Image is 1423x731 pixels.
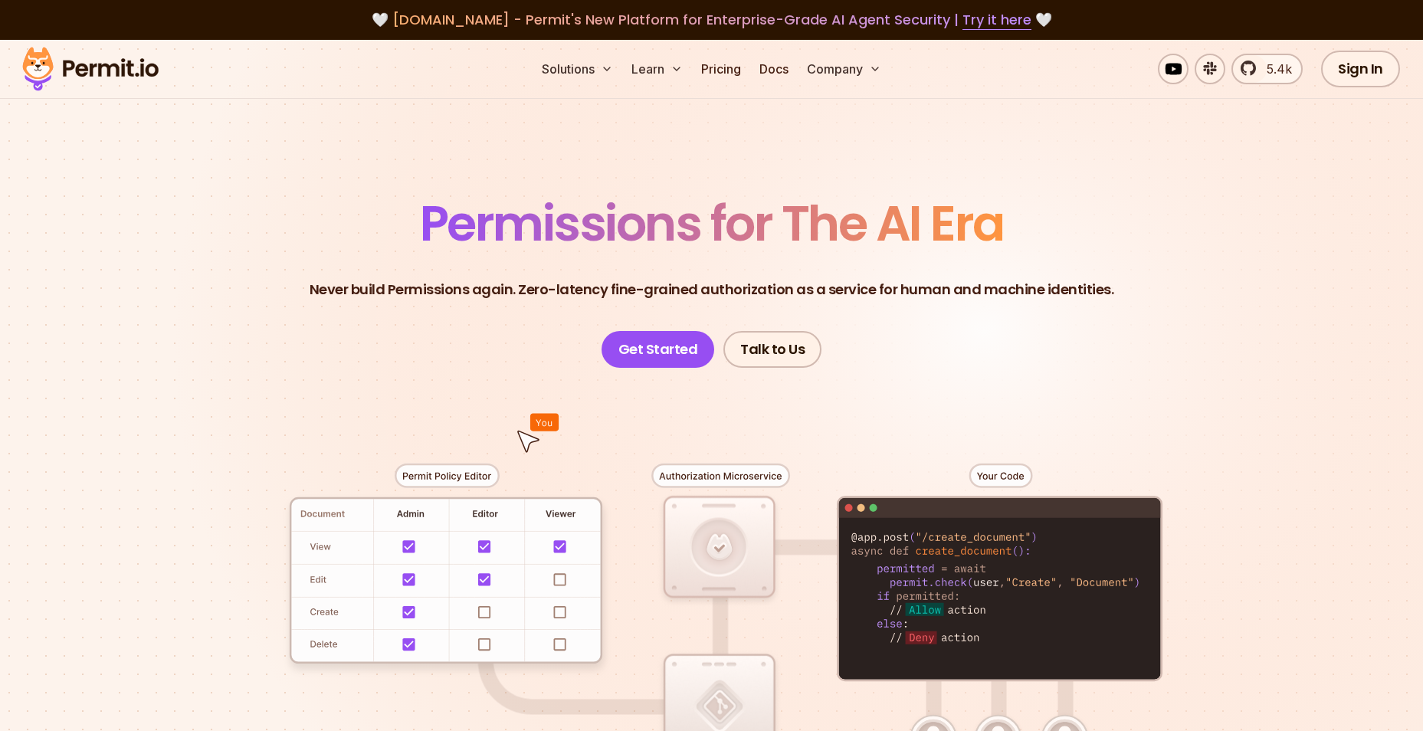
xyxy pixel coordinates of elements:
[1257,60,1292,78] span: 5.4k
[392,10,1031,29] span: [DOMAIN_NAME] - Permit's New Platform for Enterprise-Grade AI Agent Security |
[602,331,715,368] a: Get Started
[536,54,619,84] button: Solutions
[753,54,795,84] a: Docs
[37,9,1386,31] div: 🤍 🤍
[695,54,747,84] a: Pricing
[15,43,166,95] img: Permit logo
[420,189,1004,257] span: Permissions for The AI Era
[962,10,1031,30] a: Try it here
[310,279,1114,300] p: Never build Permissions again. Zero-latency fine-grained authorization as a service for human and...
[1321,51,1400,87] a: Sign In
[1231,54,1303,84] a: 5.4k
[723,331,821,368] a: Talk to Us
[801,54,887,84] button: Company
[625,54,689,84] button: Learn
